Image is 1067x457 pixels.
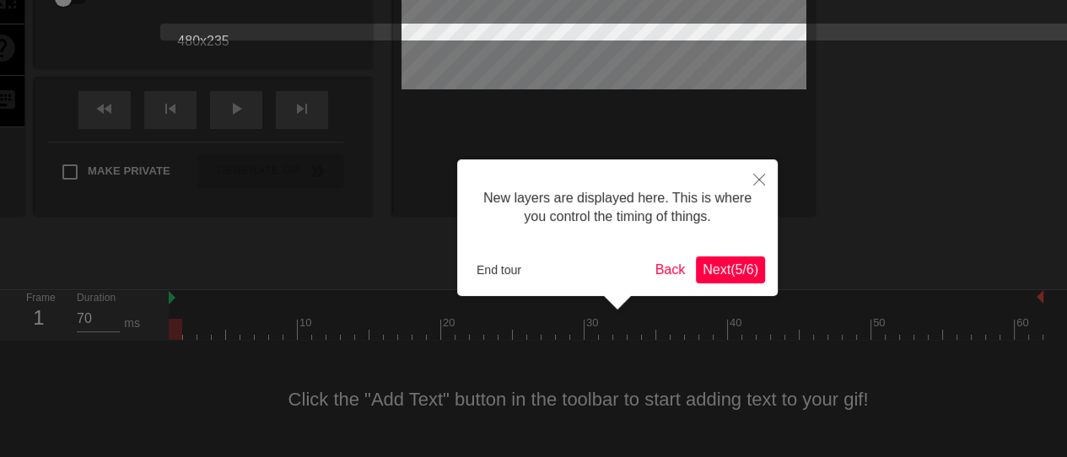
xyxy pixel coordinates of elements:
div: New layers are displayed here. This is where you control the timing of things. [470,172,765,244]
button: Back [649,256,692,283]
button: Close [741,159,778,198]
button: Next [696,256,765,283]
button: End tour [470,257,528,282]
span: Next ( 5 / 6 ) [703,262,758,277]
